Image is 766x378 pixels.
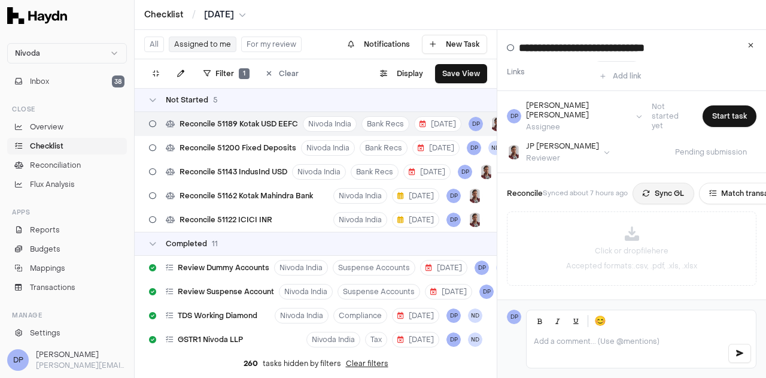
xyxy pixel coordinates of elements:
span: DP [475,261,489,275]
button: [DATE] [414,116,461,132]
span: [DATE] [418,143,454,153]
button: Nivoda India [275,308,329,323]
span: DP [446,309,461,323]
span: Mappings [30,263,65,274]
span: Reconcile 51189 Kotak USD EEFC [180,119,298,129]
button: Filter1 [196,64,257,83]
span: DP [507,109,521,123]
button: DP [479,285,494,299]
button: DP [469,117,483,131]
div: Close [7,99,127,119]
a: Settings [7,325,127,341]
span: Review Dummy Accounts [178,263,269,273]
span: [DATE] [397,335,434,344]
button: ND [468,332,482,347]
span: Review Suspense Account [178,287,274,297]
span: [DATE] [409,167,445,177]
button: Bold (Ctrl+B) [531,313,548,329]
span: DP [446,332,461,347]
button: DP [446,213,461,227]
a: Checklist [144,9,184,21]
nav: breadcrumb [144,9,246,21]
img: JP Smit [468,189,482,203]
button: 😊 [592,313,609,329]
button: Nivoda [7,43,127,63]
span: Reconcile 51200 Fixed Deposits [180,143,296,153]
span: DP [7,349,29,371]
button: Sync GL [633,183,694,204]
button: Nivoda India [301,140,355,156]
span: [DATE] [397,191,434,201]
button: Nivoda India [292,164,346,180]
span: DP [458,165,472,179]
a: Transactions [7,279,127,296]
a: Reports [7,222,127,238]
span: DP [507,310,521,324]
button: [DATE] [420,260,467,276]
button: DP[PERSON_NAME] [PERSON_NAME]Assignee [507,101,642,132]
button: JP SmitJP [PERSON_NAME]Reviewer [507,141,610,163]
button: Nivoda India [333,212,387,228]
button: Nivoda India [279,284,333,300]
div: Apps [7,202,127,222]
button: [DATE] [392,188,439,204]
span: Budgets [30,244,60,255]
button: Bank Recs [351,164,399,180]
img: JP Smit [507,145,521,159]
button: JP Smit [479,165,494,179]
button: Save View [435,64,487,83]
span: Reconcile 51162 Kotak Mahindra Bank [180,191,313,201]
button: [DATE] [392,308,439,323]
button: Display [373,64,430,83]
h3: [PERSON_NAME] [36,349,127,360]
a: Overview [7,119,127,135]
button: For my review [241,37,302,52]
span: [DATE] [204,9,234,21]
div: JP [PERSON_NAME] [526,141,599,151]
div: Manage [7,306,127,325]
h3: Reconcile [507,188,543,199]
span: Reconciliation [30,160,81,171]
button: Suspense Accounts [338,284,420,300]
button: JP Smit [468,213,482,227]
span: [DATE] [420,119,456,129]
button: [DATE] [204,9,246,21]
a: Budgets [7,241,127,258]
span: 😊 [594,314,606,328]
button: Nivoda India [333,188,387,204]
th: General Ledger [551,293,625,312]
button: ND [488,141,503,155]
th: Reconciliation [625,293,701,312]
span: Reconcile 51143 IndusInd USD [180,167,287,177]
span: Not Started [166,95,208,105]
span: ND [468,309,482,323]
span: Inbox [30,76,49,87]
div: Reviewer [526,153,599,163]
p: [PERSON_NAME][EMAIL_ADDRESS][PERSON_NAME][DOMAIN_NAME] [36,360,127,371]
button: [DATE] [425,284,472,300]
p: Click or drop file here [595,246,668,256]
button: Add link [593,66,648,86]
button: Italic (Ctrl+I) [549,313,566,329]
a: Reconciliation [7,157,127,174]
span: Nivoda [15,49,40,58]
button: Nivoda India [303,116,357,132]
button: Nivoda India [274,260,328,276]
div: [PERSON_NAME] [PERSON_NAME] [526,101,631,120]
span: [DATE] [397,215,434,225]
span: TDS Working Diamond [178,311,257,320]
button: Nivoda India [306,332,360,347]
span: DP [467,141,481,155]
button: All [144,37,164,52]
button: Bank Recs [360,140,408,156]
button: Underline (Ctrl+U) [567,313,584,329]
button: Assigned to me [169,37,236,52]
span: Transactions [30,282,75,293]
span: Completed [166,239,207,249]
button: [DATE] [403,164,451,180]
